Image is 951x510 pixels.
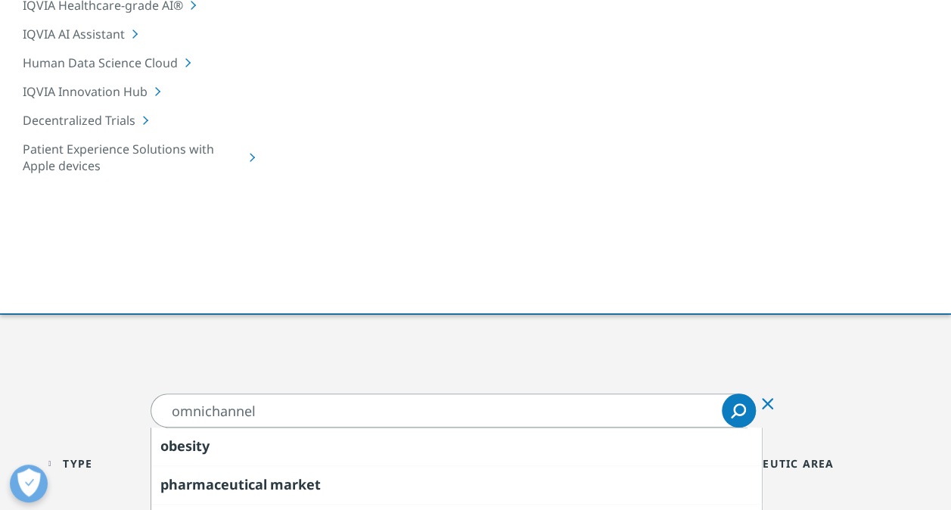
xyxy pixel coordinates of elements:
[750,384,786,421] div: Clear
[23,83,148,100] a: IQVIA Innovation Hub
[23,54,178,71] a: Human Data Science Cloud
[722,393,756,428] a: Search
[63,456,92,471] div: Type facet.
[160,475,267,493] span: pharmaceutical
[10,465,48,502] button: Open Preferences
[23,26,125,42] a: IQVIA AI Assistant
[23,112,135,129] a: Decentralized Trials
[270,475,321,493] span: market
[731,403,746,418] svg: Search
[716,456,834,471] div: Therapeutic Area facet.
[23,141,242,174] a: Patient Experience Solutions with Apple devices
[151,465,762,504] div: pharmaceutical market
[762,398,773,409] svg: Clear
[151,428,762,465] div: obesity
[151,393,756,428] input: Search
[160,437,210,455] span: obesity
